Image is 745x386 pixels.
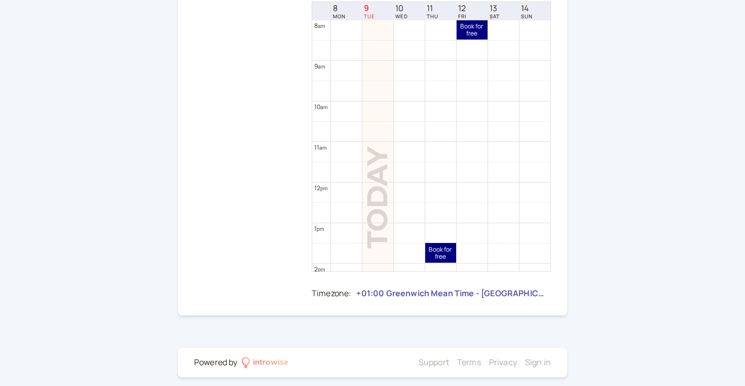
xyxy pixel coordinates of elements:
[312,287,351,300] div: Timezone:
[525,357,551,368] a: Sign in
[333,4,346,13] span: 8
[314,224,324,233] div: 1
[314,21,325,30] div: 8
[364,4,375,13] span: 9
[314,183,328,193] div: 12
[393,3,410,20] a: September 10, 2025
[314,143,327,152] div: 11
[318,266,325,273] span: pm
[320,185,327,192] span: pm
[458,4,466,13] span: 12
[521,13,533,19] span: SUN
[419,357,449,368] a: Support
[362,3,377,20] a: September 9, 2025
[427,4,438,13] span: 11
[456,3,468,20] a: September 12, 2025
[425,246,456,261] span: Book for free
[457,357,481,368] a: Terms
[395,4,408,13] span: 10
[489,357,517,368] a: Privacy
[521,4,533,13] span: 14
[331,3,348,20] a: September 8, 2025
[253,356,288,369] div: introwise
[458,13,466,19] span: FRI
[519,3,535,20] a: September 14, 2025
[457,23,488,38] span: Book for free
[319,144,326,151] span: am
[364,13,375,19] span: TUE
[242,356,289,369] a: introwise
[317,225,324,232] span: pm
[427,13,438,19] span: THU
[333,13,346,19] span: MON
[488,3,502,20] a: September 13, 2025
[490,4,500,13] span: 13
[194,356,238,369] div: Powered by
[320,103,327,111] span: am
[318,22,325,29] span: am
[314,102,328,112] div: 10
[318,63,325,70] span: am
[425,3,440,20] a: September 11, 2025
[314,264,325,274] div: 2
[314,61,325,71] div: 9
[395,13,408,19] span: WED
[490,13,500,19] span: SAT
